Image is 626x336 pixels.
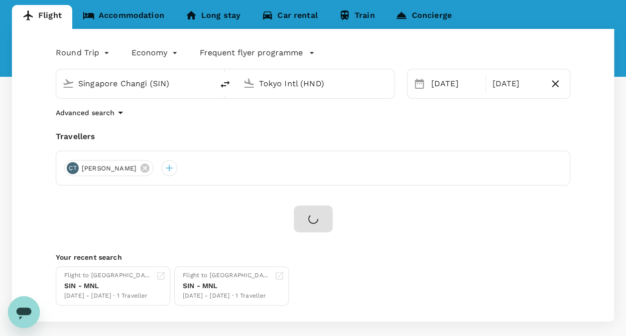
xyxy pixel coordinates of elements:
[328,5,385,29] a: Train
[8,296,40,328] iframe: Button to launch messaging window
[56,107,126,119] button: Advanced search
[131,45,180,61] div: Economy
[64,271,152,281] div: Flight to [GEOGRAPHIC_DATA]
[251,5,328,29] a: Car rental
[64,291,152,301] div: [DATE] - [DATE] · 1 Traveller
[427,74,484,94] div: [DATE]
[183,281,270,291] div: SIN - MNL
[56,108,115,118] p: Advanced search
[76,164,142,173] span: [PERSON_NAME]
[56,252,570,262] p: Your recent search
[488,74,545,94] div: [DATE]
[200,47,303,59] p: Frequent flyer programme
[56,45,112,61] div: Round Trip
[72,5,175,29] a: Accommodation
[183,271,270,281] div: Flight to [GEOGRAPHIC_DATA]
[67,162,79,174] div: CT
[56,131,570,143] div: Travellers
[12,5,72,29] a: Flight
[387,82,389,84] button: Open
[64,281,152,291] div: SIN - MNL
[385,5,462,29] a: Concierge
[64,160,153,176] div: CT[PERSON_NAME]
[200,47,315,59] button: Frequent flyer programme
[259,76,373,91] input: Going to
[206,82,208,84] button: Open
[213,72,237,96] button: delete
[175,5,251,29] a: Long stay
[183,291,270,301] div: [DATE] - [DATE] · 1 Traveller
[78,76,192,91] input: Depart from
